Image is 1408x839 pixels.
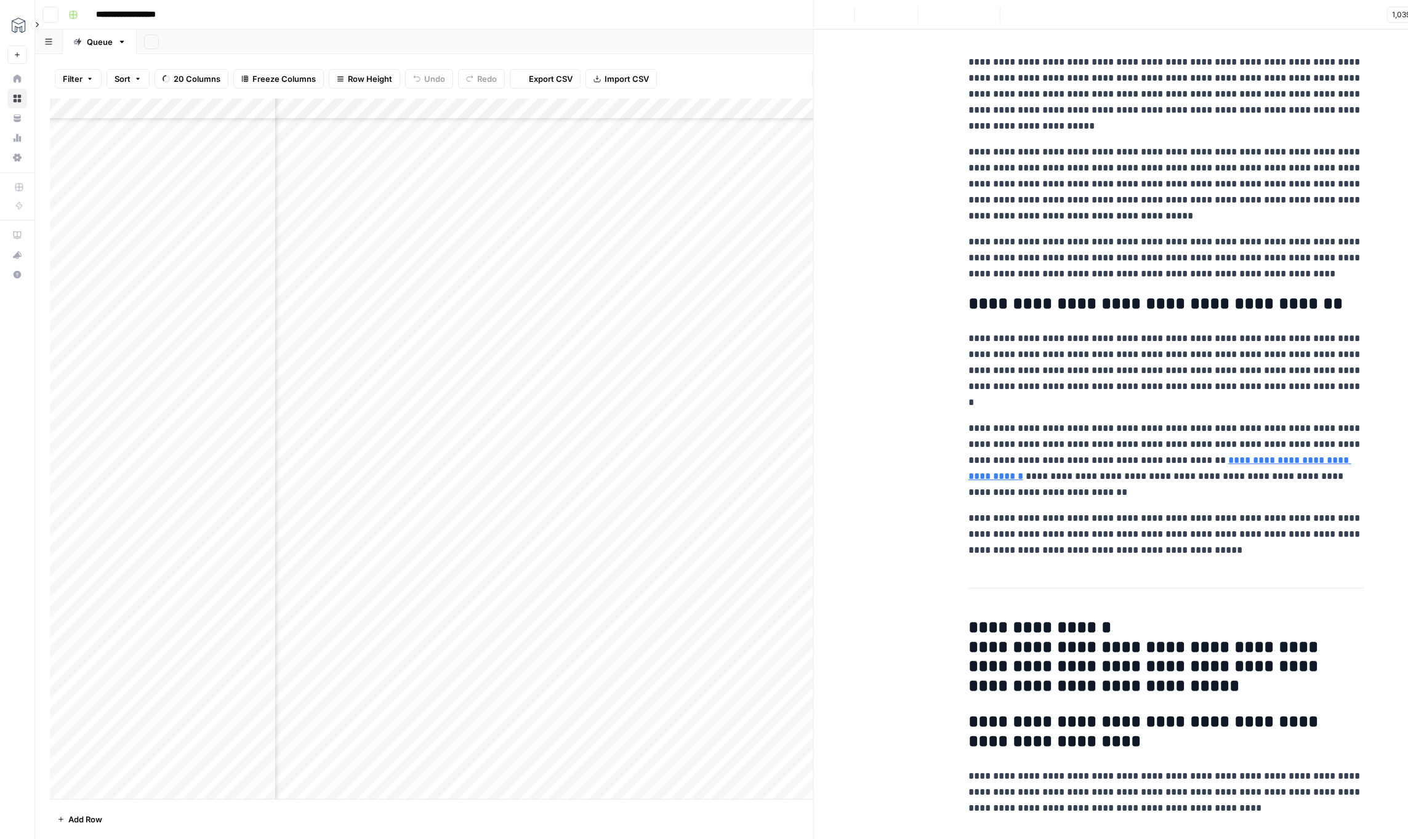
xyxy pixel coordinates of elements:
button: Import CSV [585,69,657,89]
img: MESA Logo [7,14,30,36]
div: What's new? [8,246,26,264]
span: Export CSV [529,73,573,85]
button: What's new? [7,245,27,265]
span: 20 Columns [174,73,220,85]
a: AirOps Academy [7,225,27,245]
span: Freeze Columns [252,73,316,85]
button: Undo [405,69,453,89]
span: Import CSV [605,73,649,85]
a: Browse [7,89,27,108]
a: Usage [7,128,27,148]
a: Queue [63,30,137,54]
a: Settings [7,148,27,167]
button: 20 Columns [155,69,228,89]
button: Freeze Columns [233,69,324,89]
span: Filter [63,73,82,85]
span: Sort [115,73,131,85]
button: Redo [458,69,505,89]
button: Workspace: MESA [7,10,27,41]
div: Queue [87,36,113,48]
button: Row Height [329,69,400,89]
span: Redo [477,73,497,85]
a: Home [7,69,27,89]
button: Sort [107,69,150,89]
span: Add Row [68,813,102,825]
button: Help + Support [7,265,27,284]
span: Row Height [348,73,392,85]
button: Export CSV [510,69,581,89]
a: Your Data [7,108,27,128]
span: Undo [424,73,445,85]
button: Add Row [50,809,110,829]
button: Filter [55,69,102,89]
